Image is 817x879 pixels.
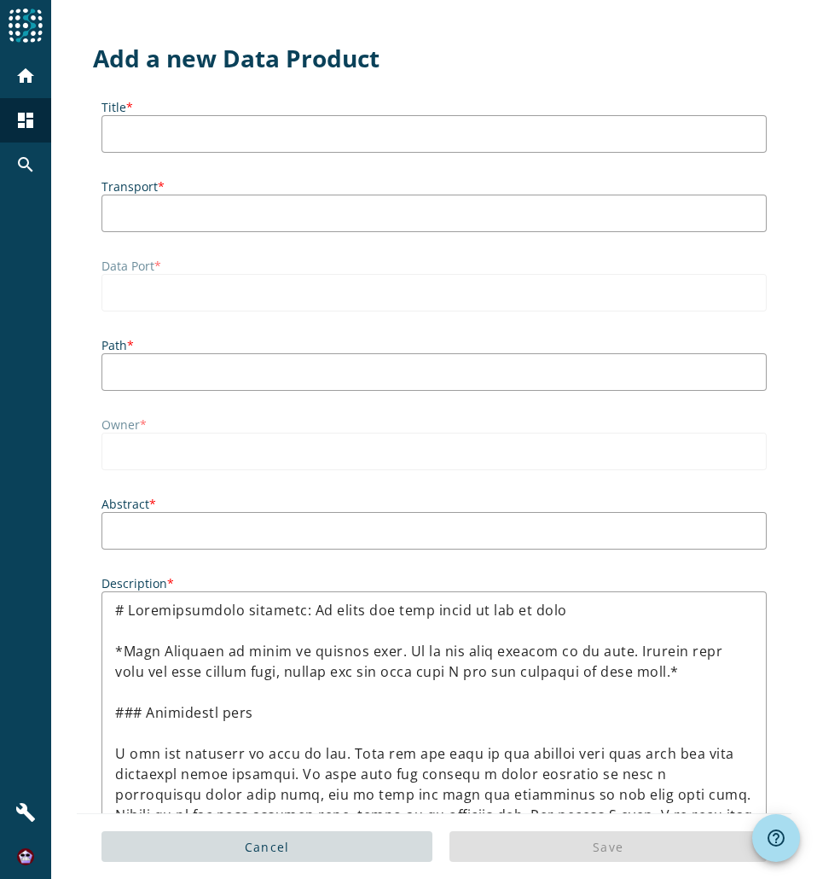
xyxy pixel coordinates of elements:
[15,802,36,823] mat-icon: build
[101,258,767,274] label: Data Port
[101,99,767,115] label: Title
[101,575,767,591] label: Description
[101,337,767,353] label: Path
[17,848,34,865] img: f40bc641cdaa4136c0e0558ddde32189
[15,154,36,175] mat-icon: search
[101,416,767,433] label: Owner
[245,839,290,855] span: Cancel
[93,42,775,74] h1: Add a new Data Product
[101,178,767,195] label: Transport
[15,110,36,131] mat-icon: dashboard
[101,831,432,862] button: Cancel
[15,66,36,86] mat-icon: home
[9,9,43,43] img: spoud-logo.svg
[766,828,786,848] mat-icon: help_outline
[101,496,767,512] label: Abstract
